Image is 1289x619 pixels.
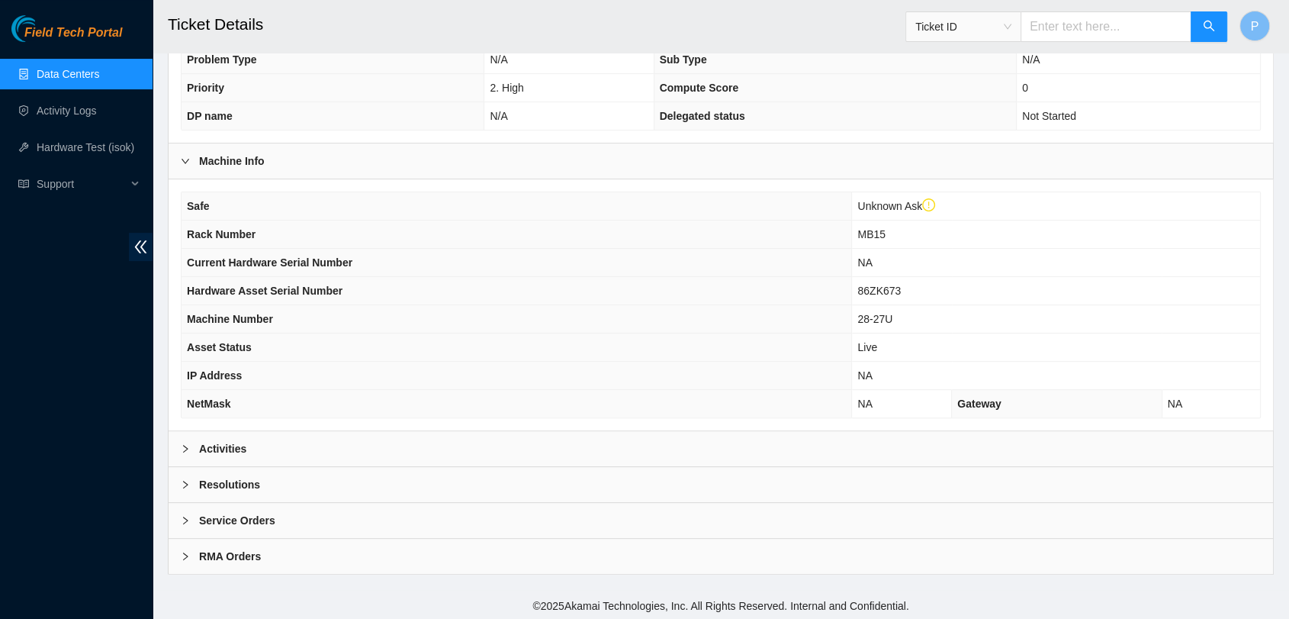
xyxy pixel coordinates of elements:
[857,228,886,240] span: MB15
[18,179,29,189] span: read
[129,233,153,261] span: double-left
[199,476,260,493] b: Resolutions
[660,82,738,94] span: Compute Score
[199,440,246,457] b: Activities
[857,285,901,297] span: 86ZK673
[187,285,342,297] span: Hardware Asset Serial Number
[1239,11,1270,41] button: P
[1021,11,1191,42] input: Enter text here...
[181,552,190,561] span: right
[1203,20,1215,34] span: search
[857,341,877,353] span: Live
[37,105,97,117] a: Activity Logs
[1191,11,1227,42] button: search
[857,256,872,269] span: NA
[169,539,1273,574] div: RMA Orders
[169,467,1273,502] div: Resolutions
[199,153,265,169] b: Machine Info
[187,398,231,410] span: NetMask
[1022,82,1028,94] span: 0
[187,341,252,353] span: Asset Status
[37,68,99,80] a: Data Centers
[11,15,77,42] img: Akamai Technologies
[187,110,233,122] span: DP name
[181,480,190,489] span: right
[922,198,936,212] span: exclamation-circle
[199,512,275,529] b: Service Orders
[857,313,892,325] span: 28-27U
[37,141,134,153] a: Hardware Test (isok)
[1168,398,1182,410] span: NA
[857,369,872,382] span: NA
[857,200,935,212] span: Unknown Ask
[187,82,224,94] span: Priority
[857,398,872,410] span: NA
[169,503,1273,538] div: Service Orders
[181,444,190,453] span: right
[187,369,242,382] span: IP Address
[187,256,352,269] span: Current Hardware Serial Number
[187,228,256,240] span: Rack Number
[181,156,190,166] span: right
[187,313,273,325] span: Machine Number
[169,431,1273,466] div: Activities
[660,110,745,122] span: Delegated status
[169,143,1273,179] div: Machine Info
[490,82,523,94] span: 2. High
[187,200,210,212] span: Safe
[915,15,1011,38] span: Ticket ID
[37,169,127,199] span: Support
[957,398,1001,410] span: Gateway
[199,548,261,565] b: RMA Orders
[490,53,507,66] span: N/A
[490,110,507,122] span: N/A
[11,27,122,47] a: Akamai TechnologiesField Tech Portal
[660,53,707,66] span: Sub Type
[1022,53,1040,66] span: N/A
[24,26,122,40] span: Field Tech Portal
[1022,110,1076,122] span: Not Started
[187,53,257,66] span: Problem Type
[181,516,190,525] span: right
[1251,17,1259,36] span: P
